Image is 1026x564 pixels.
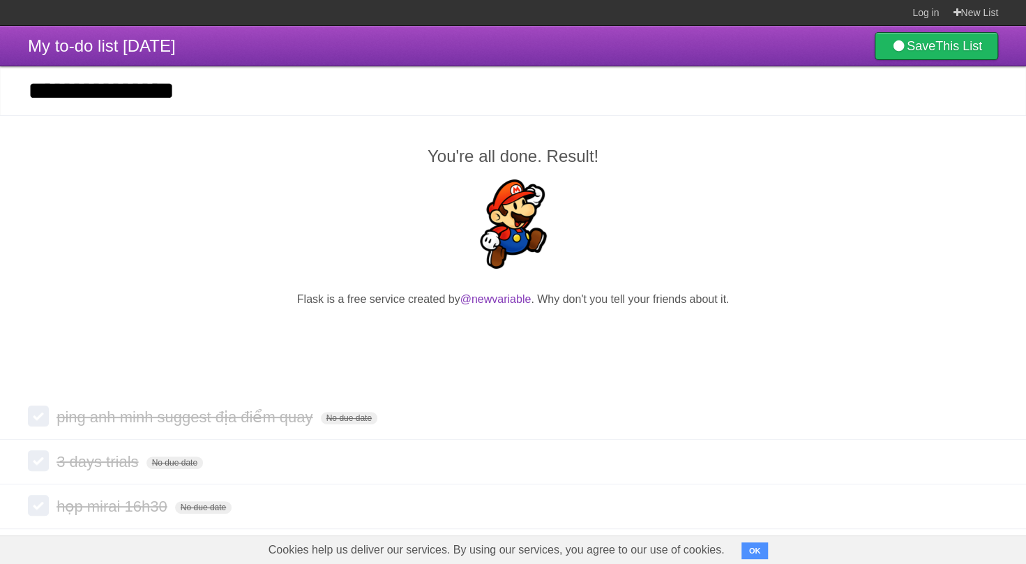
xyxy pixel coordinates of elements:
[28,495,49,516] label: Done
[875,32,998,60] a: SaveThis List
[28,144,998,169] h2: You're all done. Result!
[56,408,316,426] span: ping anh minh suggest địa điểm quay
[56,498,171,515] span: họp mirai 16h30
[935,39,982,53] b: This List
[146,457,203,469] span: No due date
[488,325,538,345] iframe: X Post Button
[255,536,739,564] span: Cookies help us deliver our services. By using our services, you agree to our use of cookies.
[175,501,232,514] span: No due date
[469,179,558,269] img: Super Mario
[321,412,377,424] span: No due date
[741,542,769,559] button: OK
[28,450,49,471] label: Done
[460,293,531,305] a: @newvariable
[28,36,176,55] span: My to-do list [DATE]
[56,453,142,470] span: 3 days trials
[28,406,49,426] label: Done
[28,291,998,308] p: Flask is a free service created by . Why don't you tell your friends about it.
